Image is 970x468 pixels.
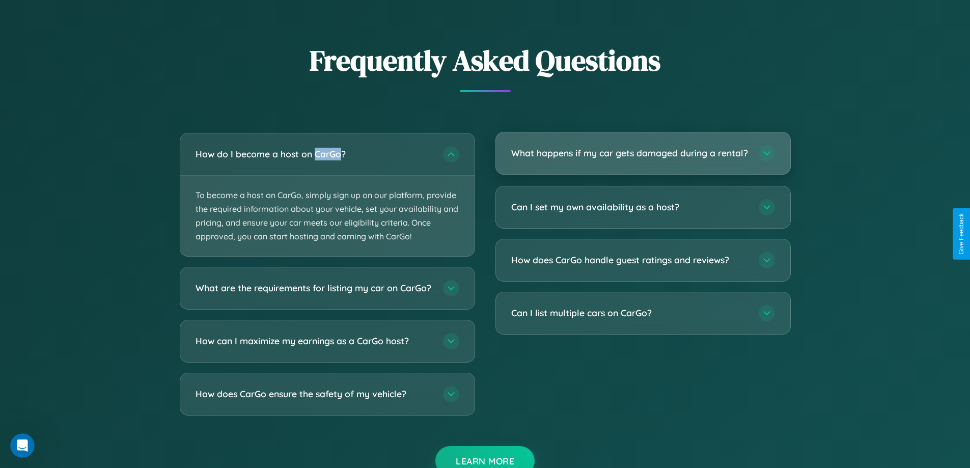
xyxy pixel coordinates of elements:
[958,213,965,255] div: Give Feedback
[180,41,791,80] h2: Frequently Asked Questions
[196,282,433,295] h3: What are the requirements for listing my car on CarGo?
[196,388,433,401] h3: How does CarGo ensure the safety of my vehicle?
[511,201,749,213] h3: Can I set my own availability as a host?
[10,433,35,458] iframe: Intercom live chat
[511,147,749,159] h3: What happens if my car gets damaged during a rental?
[180,176,475,257] p: To become a host on CarGo, simply sign up on our platform, provide the required information about...
[511,307,749,319] h3: Can I list multiple cars on CarGo?
[196,148,433,160] h3: How do I become a host on CarGo?
[511,254,749,266] h3: How does CarGo handle guest ratings and reviews?
[196,335,433,348] h3: How can I maximize my earnings as a CarGo host?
